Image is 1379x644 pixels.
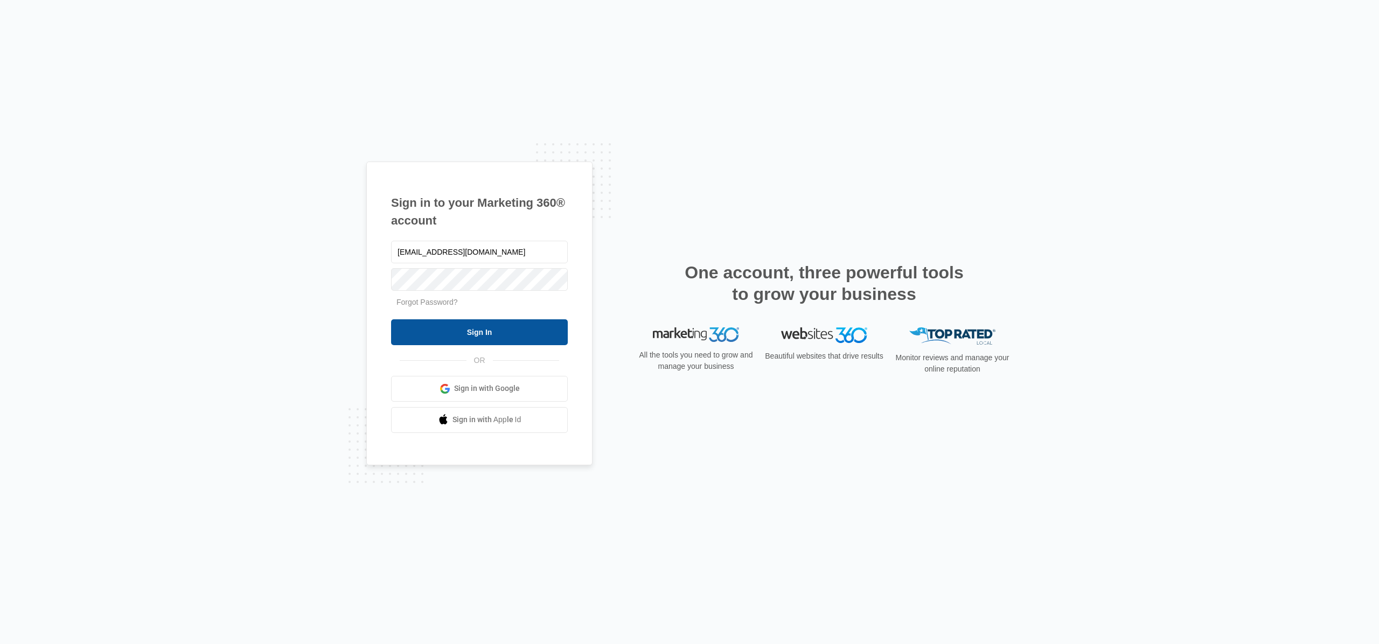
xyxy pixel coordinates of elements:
[391,376,568,402] a: Sign in with Google
[466,355,493,366] span: OR
[391,241,568,263] input: Email
[909,327,995,345] img: Top Rated Local
[892,352,1013,375] p: Monitor reviews and manage your online reputation
[391,407,568,433] a: Sign in with Apple Id
[454,383,520,394] span: Sign in with Google
[636,349,756,372] p: All the tools you need to grow and manage your business
[653,327,739,342] img: Marketing 360
[781,327,867,343] img: Websites 360
[396,298,458,306] a: Forgot Password?
[452,414,521,425] span: Sign in with Apple Id
[681,262,967,305] h2: One account, three powerful tools to grow your business
[391,194,568,229] h1: Sign in to your Marketing 360® account
[391,319,568,345] input: Sign In
[764,351,884,362] p: Beautiful websites that drive results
